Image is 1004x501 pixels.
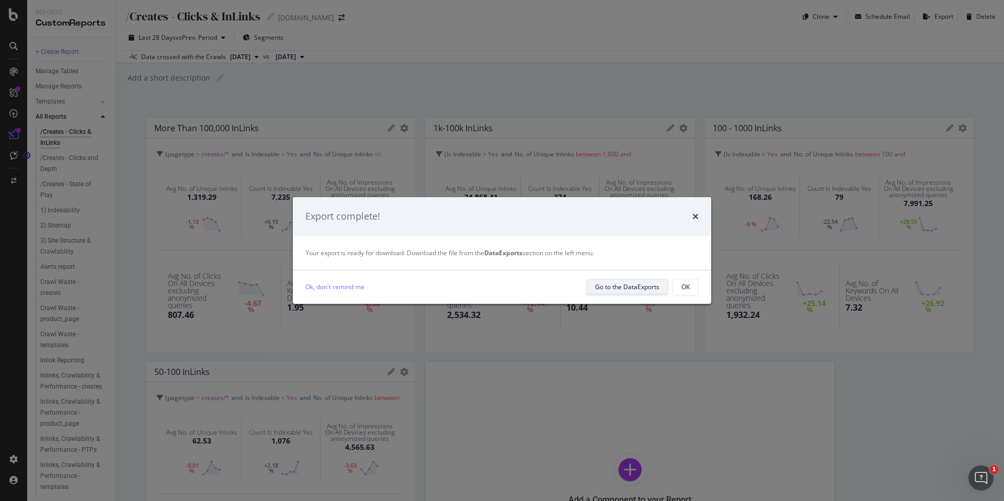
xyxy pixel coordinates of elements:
div: modal [293,197,711,304]
span: section on the left menu. [484,248,594,257]
iframe: Intercom live chat [968,465,994,491]
button: Go to the DataExports [586,279,668,295]
span: 1 [990,465,998,474]
a: Ok, don't remind me [305,281,364,292]
strong: DataExports [484,248,522,257]
div: Export complete! [305,210,380,223]
div: OK [681,282,690,291]
div: Your export is ready for download. Download the file from the [305,248,699,257]
div: times [692,210,699,223]
div: Go to the DataExports [595,282,659,291]
button: OK [672,279,699,295]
